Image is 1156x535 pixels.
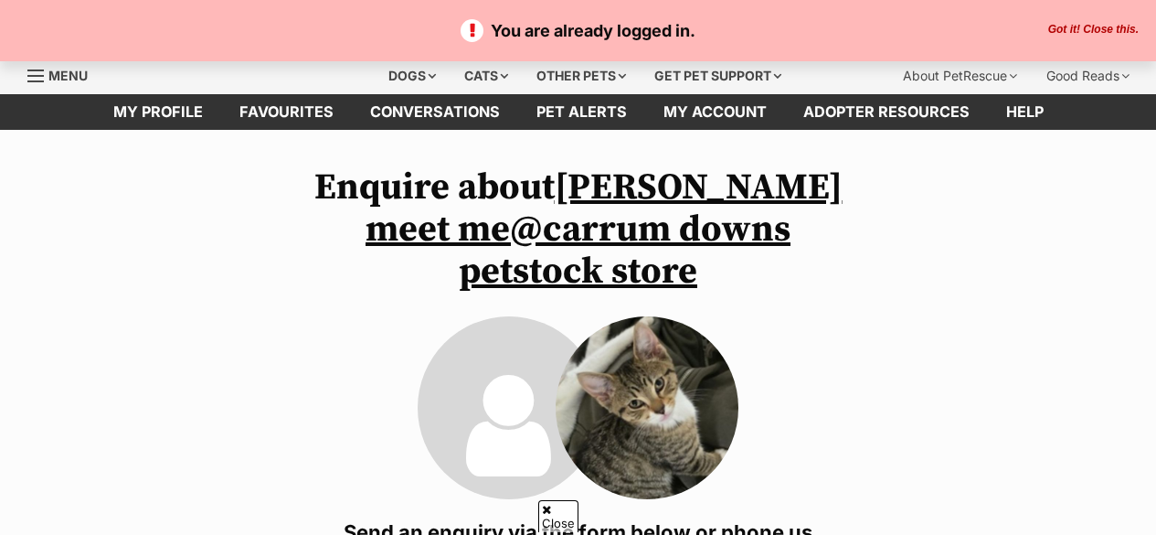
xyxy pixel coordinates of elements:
span: Menu [48,68,88,83]
a: My account [645,94,785,130]
a: My profile [95,94,221,130]
a: conversations [352,94,518,130]
a: Menu [27,58,101,91]
a: Adopter resources [785,94,988,130]
span: Close [538,500,578,532]
div: About PetRescue [890,58,1030,94]
a: Help [988,94,1062,130]
a: Pet alerts [518,94,645,130]
h1: Enquire about [286,166,871,293]
div: Get pet support [642,58,794,94]
div: Dogs [376,58,449,94]
div: Other pets [524,58,639,94]
a: [PERSON_NAME] meet me@carrum downs petstock store [366,165,843,294]
a: Favourites [221,94,352,130]
img: juliet meet me@carrum downs petstock store [556,316,738,499]
div: Good Reads [1034,58,1142,94]
div: Cats [451,58,521,94]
